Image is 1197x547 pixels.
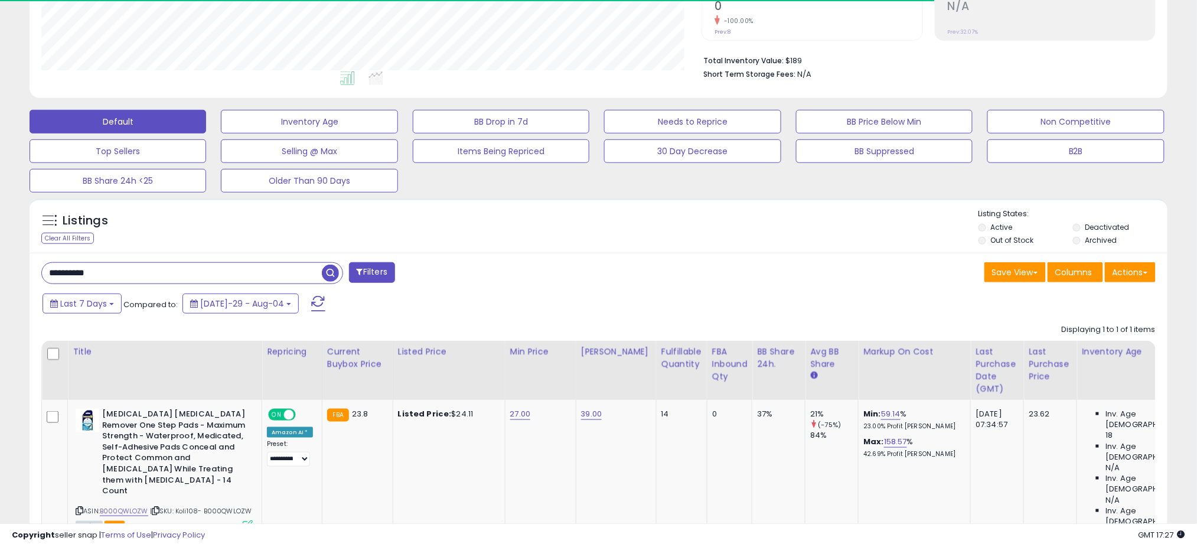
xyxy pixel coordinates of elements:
div: [PERSON_NAME] [581,346,651,358]
b: Short Term Storage Fees: [703,69,795,79]
div: Last Purchase Date (GMT) [976,346,1019,395]
div: [DATE] 07:34:57 [976,409,1015,430]
img: 41idxhHsWLL._SL40_.jpg [76,409,99,432]
span: OFF [294,410,313,420]
span: N/A [1105,495,1120,506]
b: [MEDICAL_DATA] [MEDICAL_DATA] Remover One Step Pads - Maximum Strength - Waterproof, Medicated, S... [102,409,246,500]
button: Non Competitive [987,110,1164,134]
div: Min Price [510,346,571,358]
div: 21% [810,409,858,419]
a: Terms of Use [101,529,151,541]
span: 18 [1105,430,1113,441]
div: Avg BB Share [810,346,853,370]
div: seller snap | | [12,530,205,541]
div: 0 [712,409,743,419]
div: % [863,409,961,431]
div: Displaying 1 to 1 of 1 items [1062,324,1156,336]
button: BB Price Below Min [796,110,973,134]
button: BB Suppressed [796,139,973,163]
p: Listing States: [979,209,1167,220]
a: 39.00 [581,408,602,420]
small: Avg BB Share. [810,370,817,381]
div: 37% [757,409,796,419]
button: Filters [349,262,395,283]
div: 14 [661,409,698,419]
small: Prev: 32.07% [948,28,979,35]
button: Save View [984,262,1046,282]
div: Clear All Filters [41,233,94,244]
div: Last Purchase Price [1029,346,1072,383]
button: Older Than 90 Days [221,169,397,193]
span: Compared to: [123,299,178,310]
div: $24.11 [398,409,496,419]
div: Listed Price [398,346,500,358]
label: Active [991,222,1013,232]
a: 27.00 [510,408,531,420]
label: Archived [1085,235,1117,245]
strong: Copyright [12,529,55,541]
span: Columns [1055,266,1092,278]
label: Deactivated [1085,222,1129,232]
span: N/A [1105,463,1120,473]
span: ON [269,410,284,420]
div: Amazon AI * [267,427,313,438]
a: 158.57 [884,436,907,448]
small: -100.00% [720,17,754,25]
a: B000QWLOZW [100,506,148,516]
li: $189 [703,53,1147,67]
small: (-75%) [818,420,842,429]
span: 23.8 [352,408,368,419]
th: The percentage added to the cost of goods (COGS) that forms the calculator for Min & Max prices. [859,341,971,400]
small: FBA [327,409,349,422]
span: N/A [797,69,811,80]
span: | SKU: Koli108- B000QWLOZW [150,506,252,516]
a: 59.14 [881,408,901,420]
button: Columns [1048,262,1103,282]
div: FBA inbound Qty [712,346,748,383]
b: Min: [863,408,881,419]
div: Preset: [267,440,313,467]
button: Top Sellers [30,139,206,163]
button: Items Being Repriced [413,139,589,163]
div: 84% [810,430,858,441]
span: Last 7 Days [60,298,107,310]
button: BB Share 24h <25 [30,169,206,193]
span: 2025-08-12 17:27 GMT [1139,529,1185,541]
button: Actions [1105,262,1156,282]
div: 23.62 [1029,409,1068,419]
button: [DATE]-29 - Aug-04 [182,294,299,314]
small: Prev: 8 [715,28,730,35]
p: 42.69% Profit [PERSON_NAME] [863,450,961,458]
h5: Listings [63,213,108,229]
div: Current Buybox Price [327,346,388,370]
a: Privacy Policy [153,529,205,541]
button: Last 7 Days [43,294,122,314]
button: Needs to Reprice [604,110,781,134]
button: 30 Day Decrease [604,139,781,163]
button: B2B [987,139,1164,163]
div: BB Share 24h. [757,346,800,370]
b: Total Inventory Value: [703,56,784,66]
label: Out of Stock [991,235,1034,245]
div: Title [73,346,257,358]
b: Max: [863,436,884,447]
button: BB Drop in 7d [413,110,589,134]
span: [DATE]-29 - Aug-04 [200,298,284,310]
div: Markup on Cost [863,346,966,358]
div: % [863,437,961,458]
div: Repricing [267,346,317,358]
button: Selling @ Max [221,139,397,163]
b: Listed Price: [398,408,452,419]
button: Default [30,110,206,134]
p: 23.00% Profit [PERSON_NAME] [863,422,961,431]
div: Fulfillable Quantity [661,346,702,370]
button: Inventory Age [221,110,397,134]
